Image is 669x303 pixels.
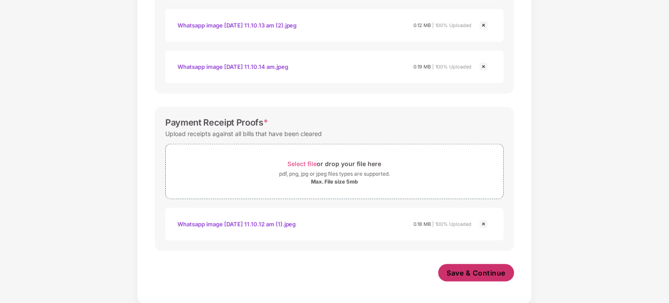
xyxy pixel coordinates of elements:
[432,22,471,28] span: | 100% Uploaded
[413,221,431,227] span: 0.18 MB
[447,268,506,278] span: Save & Continue
[288,160,317,167] span: Select file
[288,158,382,170] div: or drop your file here
[478,20,489,31] img: svg+xml;base64,PHN2ZyBpZD0iQ3Jvc3MtMjR4MjQiIHhtbG5zPSJodHRwOi8vd3d3LnczLm9yZy8yMDAwL3N2ZyIgd2lkdG...
[165,117,268,128] div: Payment Receipt Proofs
[438,264,515,282] button: Save & Continue
[413,64,431,70] span: 0.19 MB
[279,170,390,178] div: pdf, png, jpg or jpeg files types are supported.
[432,64,471,70] span: | 100% Uploaded
[165,128,322,140] div: Upload receipts against all bills that have been cleared
[413,22,431,28] span: 0.12 MB
[478,61,489,72] img: svg+xml;base64,PHN2ZyBpZD0iQ3Jvc3MtMjR4MjQiIHhtbG5zPSJodHRwOi8vd3d3LnczLm9yZy8yMDAwL3N2ZyIgd2lkdG...
[432,221,471,227] span: | 100% Uploaded
[478,219,489,229] img: svg+xml;base64,PHN2ZyBpZD0iQ3Jvc3MtMjR4MjQiIHhtbG5zPSJodHRwOi8vd3d3LnczLm9yZy8yMDAwL3N2ZyIgd2lkdG...
[177,18,297,33] div: Whatsapp image [DATE] 11.10.13 am (2).jpeg
[177,217,296,232] div: Whatsapp image [DATE] 11.10.12 am (1).jpeg
[177,59,288,74] div: Whatsapp image [DATE] 11.10.14 am.jpeg
[311,178,358,185] div: Max. File size 5mb
[166,151,503,192] span: Select fileor drop your file herepdf, png, jpg or jpeg files types are supported.Max. File size 5mb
